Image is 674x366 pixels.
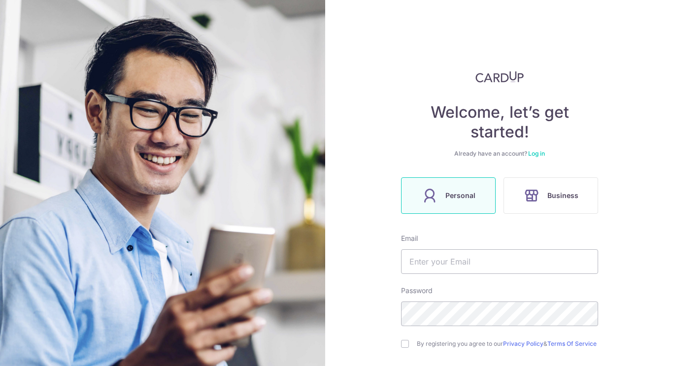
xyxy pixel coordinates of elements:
a: Personal [397,177,500,214]
img: CardUp Logo [475,71,524,83]
label: Password [401,286,433,296]
label: By registering you agree to our & [417,340,598,348]
input: Enter your Email [401,249,598,274]
span: Business [547,190,578,201]
a: Business [500,177,602,214]
label: Email [401,233,418,243]
a: Terms Of Service [547,340,597,347]
div: Already have an account? [401,150,598,158]
a: Log in [528,150,545,157]
a: Privacy Policy [503,340,543,347]
span: Personal [445,190,475,201]
h4: Welcome, let’s get started! [401,102,598,142]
